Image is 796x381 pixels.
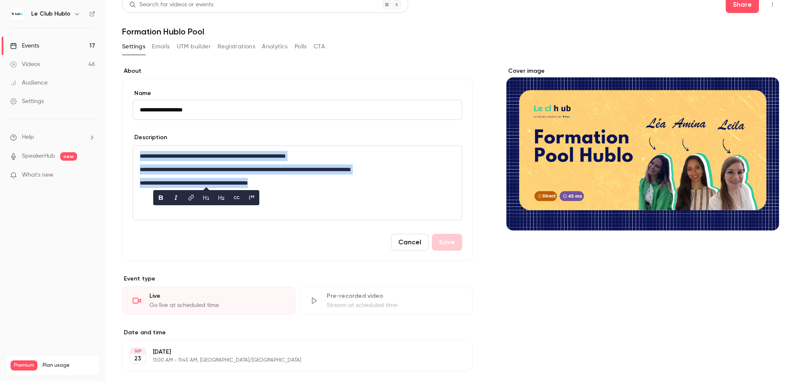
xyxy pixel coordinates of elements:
button: Cancel [391,234,429,251]
div: SEP [130,348,145,354]
span: Premium [11,360,37,370]
label: Date and time [122,328,473,337]
p: Event type [122,275,473,283]
button: Emails [152,40,170,53]
a: SpeakerHub [22,152,55,161]
button: blockquote [245,191,258,204]
h1: Formation Hublo Pool [122,26,779,37]
section: description [133,146,462,220]
button: CTA [314,40,325,53]
iframe: Noticeable Trigger [85,172,95,179]
div: Audience [10,79,48,87]
span: new [60,152,77,161]
span: Plan usage [43,362,95,369]
label: Description [133,133,167,142]
li: help-dropdown-opener [10,133,95,142]
p: 11:00 AM - 11:45 AM, [GEOGRAPHIC_DATA]/[GEOGRAPHIC_DATA] [153,357,428,364]
button: Settings [122,40,145,53]
button: bold [154,191,168,204]
button: Analytics [262,40,288,53]
div: Settings [10,97,44,106]
section: Cover image [506,67,779,230]
span: What's new [22,171,53,180]
div: Events [10,42,39,50]
button: link [184,191,198,204]
label: About [122,67,473,75]
div: Pre-recorded videoStream at scheduled time [299,286,473,315]
button: Polls [295,40,307,53]
button: UTM builder [177,40,211,53]
button: Registrations [218,40,255,53]
span: Help [22,133,34,142]
div: Go live at scheduled time [149,301,285,310]
img: Le Club Hublo [11,7,24,21]
label: Cover image [506,67,779,75]
div: LiveGo live at scheduled time [122,286,296,315]
label: Name [133,89,462,98]
p: [DATE] [153,348,428,356]
div: Pre-recorded video [327,292,463,300]
div: Videos [10,60,40,69]
button: italic [169,191,183,204]
p: 23 [134,355,141,363]
div: Search for videos or events [129,0,213,9]
div: editor [133,146,462,220]
h6: Le Club Hublo [31,10,70,18]
div: Live [149,292,285,300]
div: Stream at scheduled time [327,301,463,310]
